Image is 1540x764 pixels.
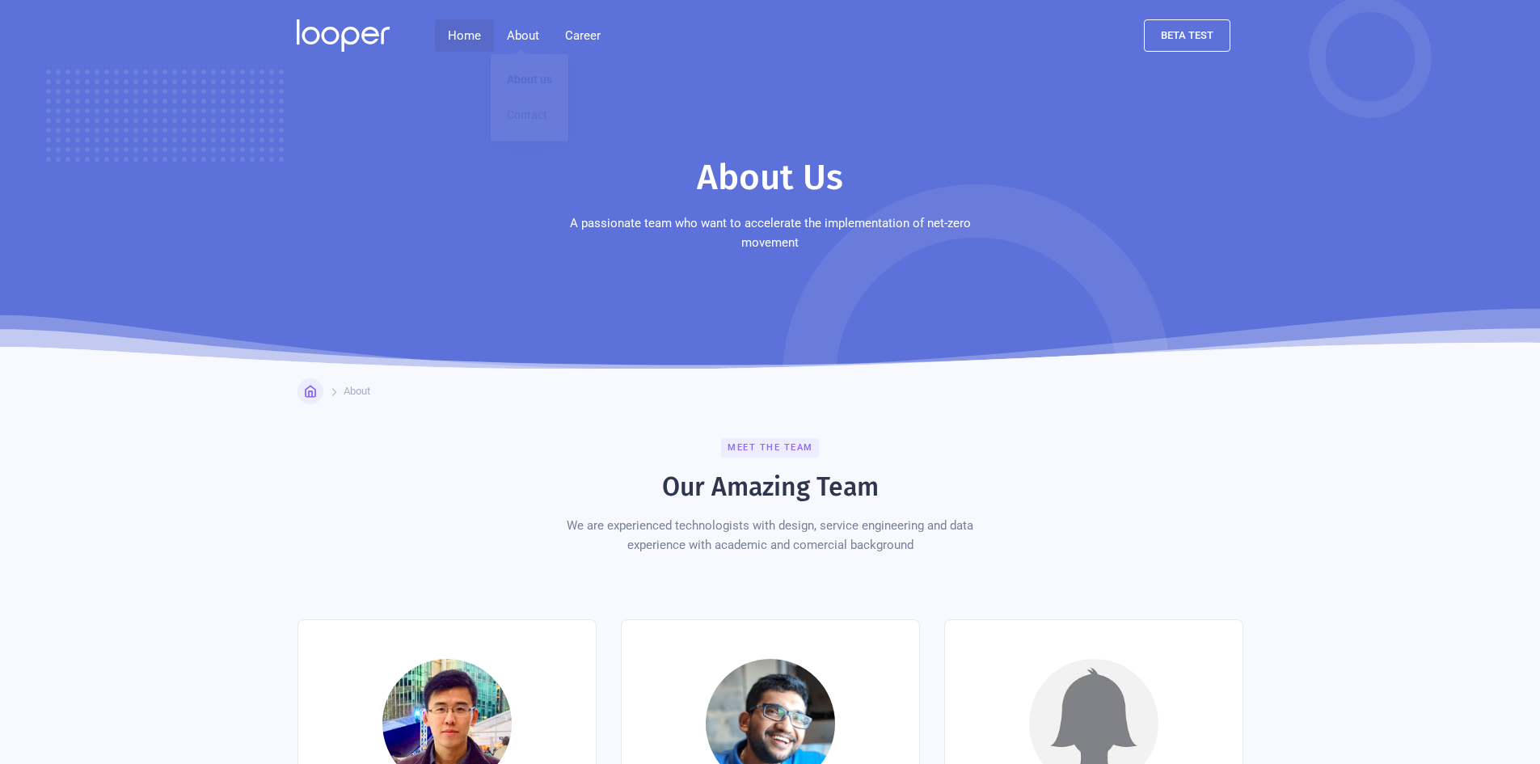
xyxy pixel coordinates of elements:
[494,19,552,52] div: About
[662,471,879,503] h2: Our Amazing Team
[540,213,1001,252] p: A passionate team who want to accelerate the implementation of net-zero movement
[491,54,568,141] nav: About
[540,516,1001,555] div: We are experienced technologists with design, service engineering and data experience with academ...
[507,26,539,45] div: About
[435,19,494,52] a: Home
[491,98,568,133] a: Contact
[552,19,614,52] a: Career
[323,385,350,398] div: Home
[344,385,370,398] div: About
[721,438,819,458] div: Meet the team
[1144,19,1230,52] a: beta test
[491,62,568,98] a: About us
[297,378,323,404] a: Home
[697,155,843,200] h1: About Us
